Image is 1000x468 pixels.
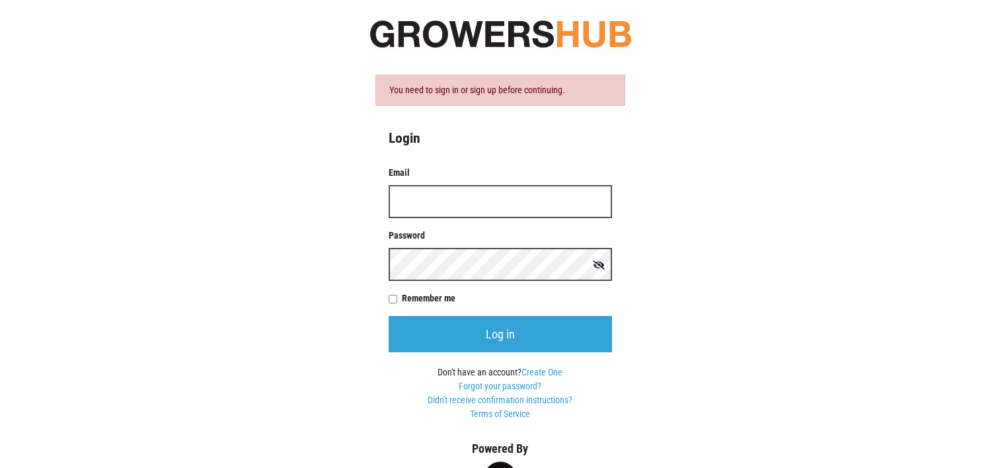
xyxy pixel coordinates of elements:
input: Log in [389,316,612,352]
label: Password [389,229,612,243]
div: Don't have an account? [389,366,612,421]
img: original-fc7597fdc6adbb9d0e2ae620e786d1a2.jpg [368,17,633,51]
a: Create One [521,367,562,377]
label: Email [389,166,612,180]
label: Remember me [402,292,612,305]
div: You need to sign in or sign up before continuing. [375,75,625,106]
a: Didn't receive confirmation instructions? [428,395,572,405]
h4: Login [389,130,612,147]
a: Forgot your password? [459,381,541,391]
h5: Powered By [368,442,633,456]
a: Terms of Service [470,409,530,419]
